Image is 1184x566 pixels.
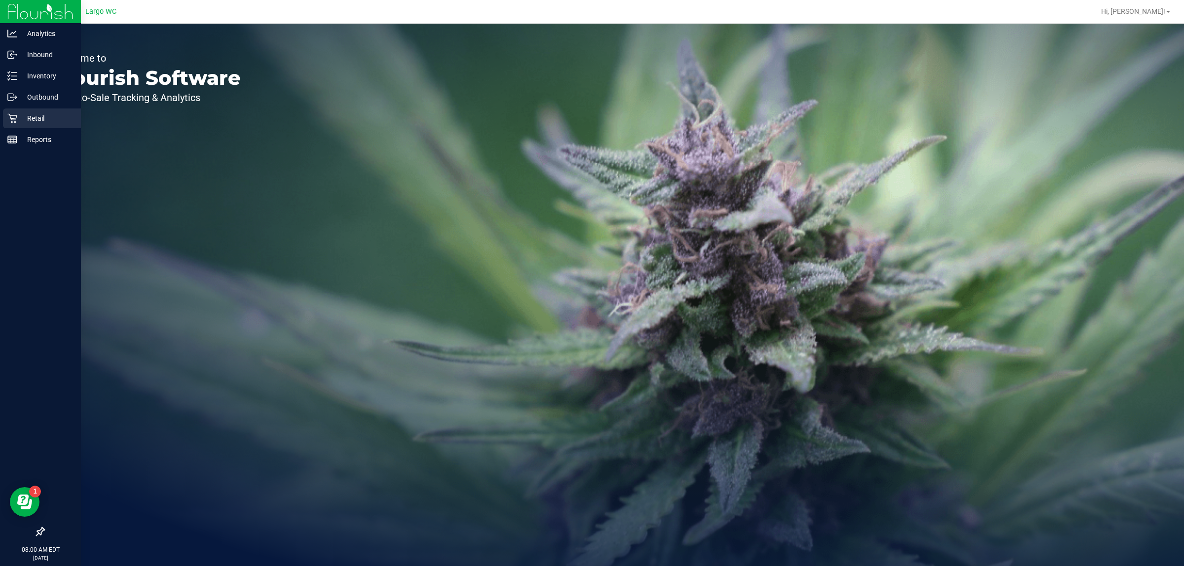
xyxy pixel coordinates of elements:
p: Seed-to-Sale Tracking & Analytics [53,93,241,103]
p: Welcome to [53,53,241,63]
inline-svg: Reports [7,135,17,144]
p: [DATE] [4,554,76,562]
span: Hi, [PERSON_NAME]! [1101,7,1165,15]
p: Analytics [17,28,76,39]
inline-svg: Analytics [7,29,17,38]
p: Outbound [17,91,76,103]
p: Flourish Software [53,68,241,88]
inline-svg: Inbound [7,50,17,60]
p: Reports [17,134,76,145]
span: Largo WC [85,7,116,16]
inline-svg: Inventory [7,71,17,81]
inline-svg: Retail [7,113,17,123]
p: 08:00 AM EDT [4,545,76,554]
p: Inventory [17,70,76,82]
p: Inbound [17,49,76,61]
iframe: Resource center [10,487,39,517]
iframe: Resource center unread badge [29,486,41,497]
p: Retail [17,112,76,124]
inline-svg: Outbound [7,92,17,102]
